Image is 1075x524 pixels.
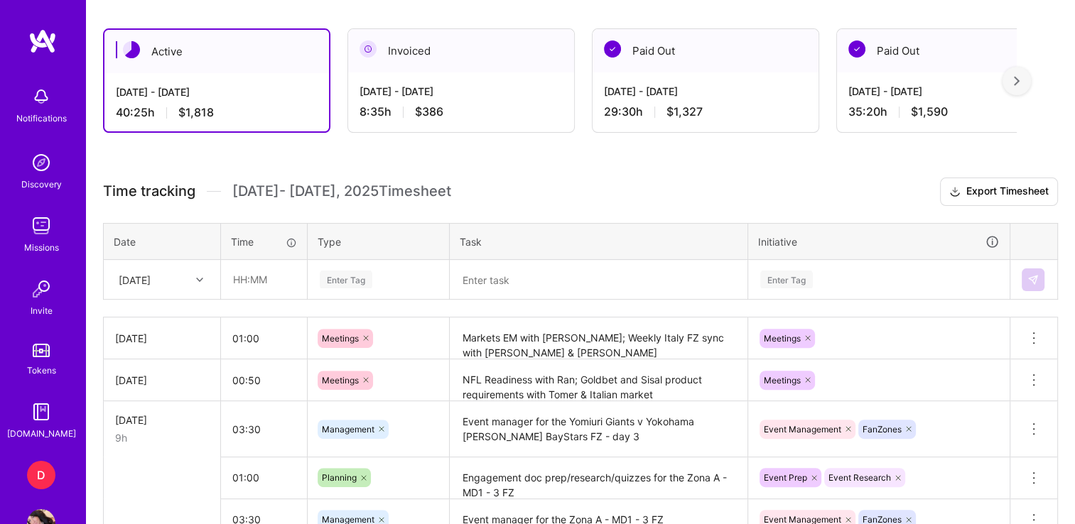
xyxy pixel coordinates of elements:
[104,30,329,73] div: Active
[123,41,140,58] img: Active
[115,430,209,445] div: 9h
[360,84,563,99] div: [DATE] - [DATE]
[232,182,451,200] span: [DATE] - [DATE] , 2025 Timesheet
[604,40,621,58] img: Paid Out
[848,84,1052,99] div: [DATE] - [DATE]
[828,472,891,483] span: Event Research
[322,333,359,344] span: Meetings
[451,459,746,498] textarea: Engagement doc prep/research/quizzes for the Zona A - MD1 - 3 FZ
[837,29,1063,72] div: Paid Out
[27,275,55,303] img: Invite
[911,104,948,119] span: $1,590
[27,461,55,489] div: D
[21,177,62,192] div: Discovery
[764,472,807,483] span: Event Prep
[666,104,703,119] span: $1,327
[221,361,307,399] input: HH:MM
[31,303,53,318] div: Invite
[221,410,307,448] input: HH:MM
[115,413,209,427] div: [DATE]
[221,459,307,496] input: HH:MM
[196,276,203,283] i: icon Chevron
[119,272,151,287] div: [DATE]
[222,261,306,298] input: HH:MM
[415,104,443,119] span: $386
[115,373,209,388] div: [DATE]
[322,472,357,483] span: Planning
[221,320,307,357] input: HH:MM
[360,104,563,119] div: 8:35 h
[27,398,55,426] img: guide book
[604,104,807,119] div: 29:30 h
[1027,274,1039,285] img: Submit
[848,104,1052,119] div: 35:20 h
[949,185,961,200] i: icon Download
[604,84,807,99] div: [DATE] - [DATE]
[7,426,76,441] div: [DOMAIN_NAME]
[1014,76,1020,86] img: right
[115,331,209,346] div: [DATE]
[760,268,813,290] div: Enter Tag
[451,403,746,456] textarea: Event manager for the Yomiuri Giants v Yokohama [PERSON_NAME] BayStars FZ - day 3
[593,29,819,72] div: Paid Out
[348,29,574,72] div: Invoiced
[320,268,372,290] div: Enter Tag
[758,234,1000,250] div: Initiative
[360,40,377,58] img: Invoiced
[451,361,746,400] textarea: NFL Readiness with Ran; Goldbet and Sisal product requirements with Tomer & Italian market
[231,234,297,249] div: Time
[27,148,55,177] img: discovery
[103,182,195,200] span: Time tracking
[24,240,59,255] div: Missions
[23,461,59,489] a: D
[308,223,450,260] th: Type
[116,105,318,120] div: 40:25 h
[104,223,221,260] th: Date
[27,363,56,378] div: Tokens
[322,375,359,386] span: Meetings
[863,424,902,435] span: FanZones
[178,105,214,120] span: $1,818
[27,212,55,240] img: teamwork
[450,223,748,260] th: Task
[940,178,1058,206] button: Export Timesheet
[116,84,318,99] div: [DATE] - [DATE]
[322,424,374,435] span: Management
[764,375,801,386] span: Meetings
[848,40,865,58] img: Paid Out
[28,28,57,54] img: logo
[33,344,50,357] img: tokens
[16,111,67,126] div: Notifications
[764,424,841,435] span: Event Management
[451,319,746,358] textarea: Markets EM with [PERSON_NAME]; Weekly Italy FZ sync with [PERSON_NAME] & [PERSON_NAME]
[27,82,55,111] img: bell
[764,333,801,344] span: Meetings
